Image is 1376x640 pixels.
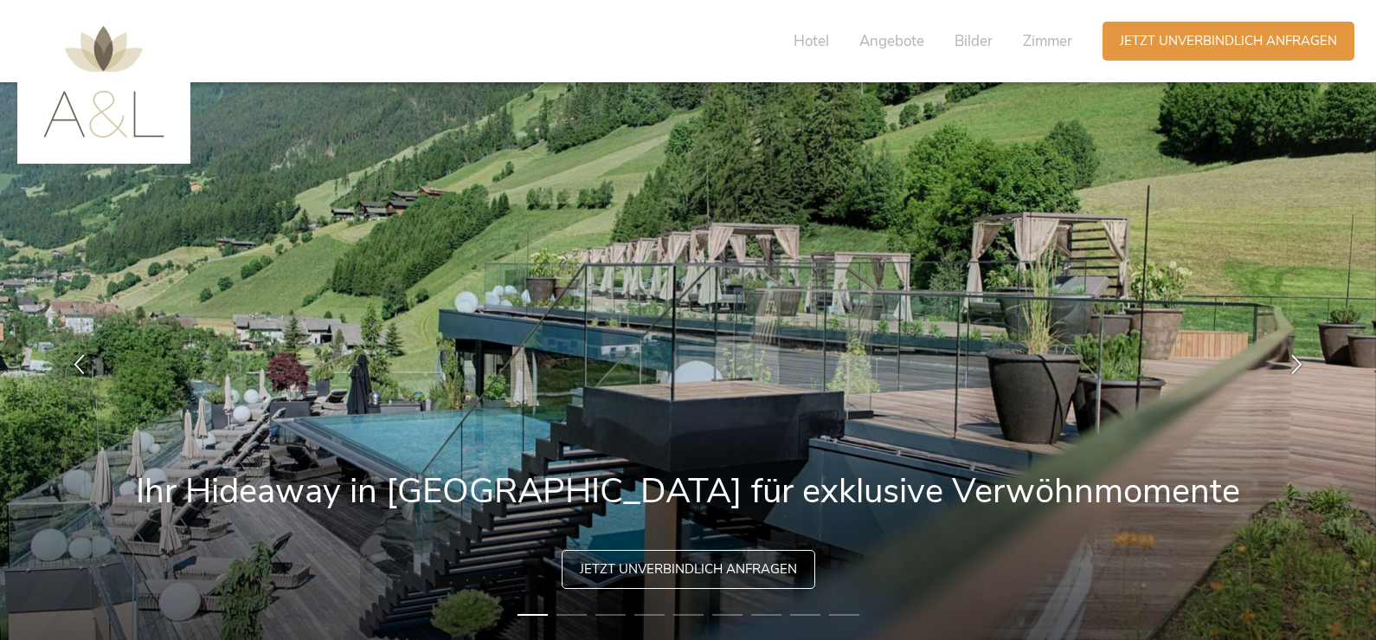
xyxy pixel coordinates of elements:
span: Jetzt unverbindlich anfragen [1120,32,1337,50]
span: Zimmer [1023,31,1072,51]
span: Hotel [794,31,829,51]
span: Bilder [955,31,993,51]
span: Jetzt unverbindlich anfragen [580,560,797,579]
span: Angebote [859,31,924,51]
img: AMONTI & LUNARIS Wellnessresort [43,26,164,138]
